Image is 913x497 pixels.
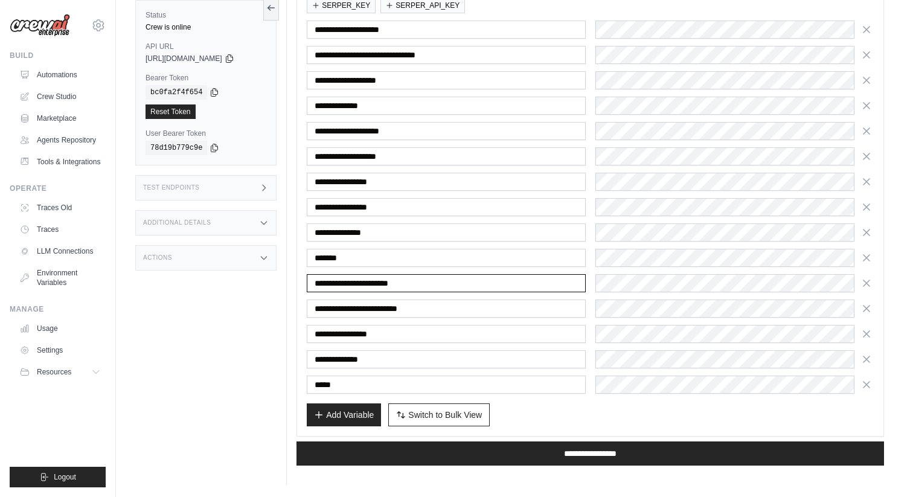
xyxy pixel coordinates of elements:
label: Bearer Token [146,73,266,83]
a: Usage [14,319,106,338]
div: Operate [10,184,106,193]
label: User Bearer Token [146,129,266,138]
a: Agents Repository [14,130,106,150]
span: [URL][DOMAIN_NAME] [146,54,222,63]
a: Settings [14,341,106,360]
button: Add Variable [307,403,381,426]
code: bc0fa2f4f654 [146,85,207,100]
a: Tools & Integrations [14,152,106,172]
a: Reset Token [146,104,196,119]
a: Traces [14,220,106,239]
div: Build [10,51,106,60]
h3: Additional Details [143,219,211,226]
span: Resources [37,367,71,377]
img: Logo [10,14,70,37]
a: LLM Connections [14,242,106,261]
label: Status [146,10,266,20]
label: API URL [146,42,266,51]
code: 78d19b779c9e [146,141,207,155]
h3: Test Endpoints [143,184,200,191]
button: Switch to Bulk View [388,403,490,426]
button: Resources [14,362,106,382]
div: Manage [10,304,106,314]
a: Automations [14,65,106,85]
button: Logout [10,467,106,487]
span: Switch to Bulk View [408,409,482,421]
span: Logout [54,472,76,482]
a: Environment Variables [14,263,106,292]
a: Marketplace [14,109,106,128]
iframe: Chat Widget [853,439,913,497]
a: Crew Studio [14,87,106,106]
a: Traces Old [14,198,106,217]
h3: Actions [143,254,172,261]
div: Crew is online [146,22,266,32]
